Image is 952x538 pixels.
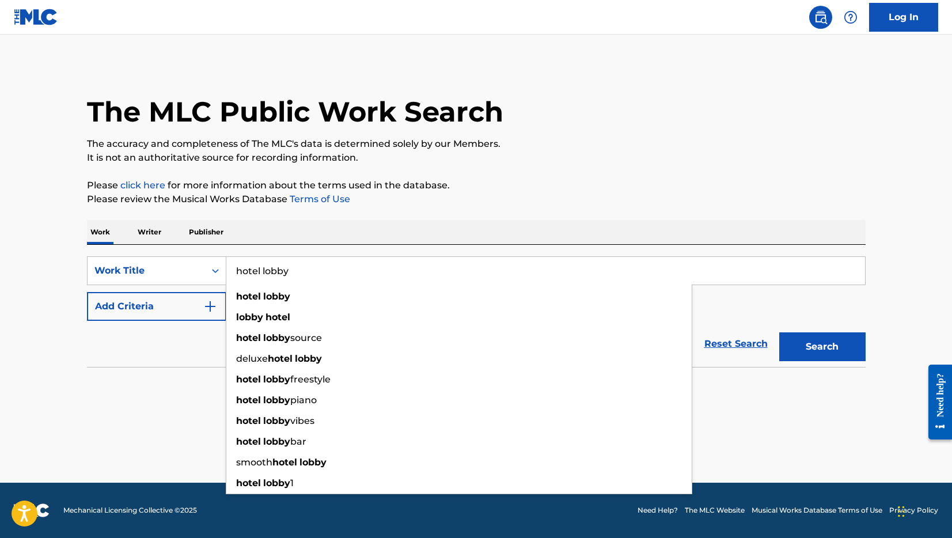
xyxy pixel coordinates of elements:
[263,374,290,385] strong: lobby
[290,436,306,447] span: bar
[87,94,503,129] h1: The MLC Public Work Search
[236,374,261,385] strong: hotel
[889,505,938,516] a: Privacy Policy
[290,395,317,406] span: piano
[236,312,263,323] strong: lobby
[290,332,322,343] span: source
[287,194,350,204] a: Terms of Use
[752,505,882,516] a: Musical Works Database Terms of Use
[203,300,217,313] img: 9d2ae6d4665cec9f34b9.svg
[236,478,261,488] strong: hotel
[236,332,261,343] strong: hotel
[920,356,952,449] iframe: Resource Center
[14,503,50,517] img: logo
[263,291,290,302] strong: lobby
[87,151,866,165] p: It is not an authoritative source for recording information.
[299,457,327,468] strong: lobby
[263,415,290,426] strong: lobby
[14,9,58,25] img: MLC Logo
[134,220,165,244] p: Writer
[779,332,866,361] button: Search
[266,312,290,323] strong: hotel
[685,505,745,516] a: The MLC Website
[236,436,261,447] strong: hotel
[898,494,905,529] div: Drag
[263,395,290,406] strong: lobby
[87,256,866,367] form: Search Form
[236,415,261,426] strong: hotel
[236,395,261,406] strong: hotel
[87,192,866,206] p: Please review the Musical Works Database
[87,179,866,192] p: Please for more information about the terms used in the database.
[263,478,290,488] strong: lobby
[814,10,828,24] img: search
[809,6,832,29] a: Public Search
[263,332,290,343] strong: lobby
[87,220,113,244] p: Work
[263,436,290,447] strong: lobby
[638,505,678,516] a: Need Help?
[290,478,294,488] span: 1
[94,264,198,278] div: Work Title
[63,505,197,516] span: Mechanical Licensing Collective © 2025
[295,353,322,364] strong: lobby
[87,292,226,321] button: Add Criteria
[87,137,866,151] p: The accuracy and completeness of The MLC's data is determined solely by our Members.
[236,291,261,302] strong: hotel
[236,457,272,468] span: smooth
[699,331,773,357] a: Reset Search
[869,3,938,32] a: Log In
[839,6,862,29] div: Help
[272,457,297,468] strong: hotel
[268,353,293,364] strong: hotel
[844,10,858,24] img: help
[236,353,268,364] span: deluxe
[290,415,314,426] span: vibes
[290,374,331,385] span: freestyle
[185,220,227,244] p: Publisher
[894,483,952,538] iframe: Chat Widget
[120,180,165,191] a: click here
